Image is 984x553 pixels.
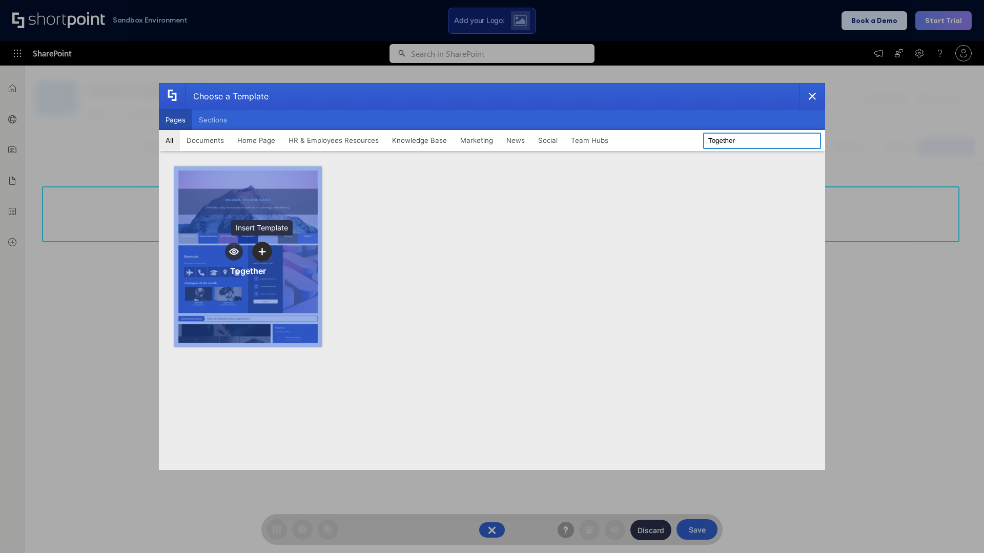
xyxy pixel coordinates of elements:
[933,504,984,553] iframe: Chat Widget
[230,266,266,276] div: Together
[282,130,385,151] button: HR & Employees Resources
[192,110,234,130] button: Sections
[500,130,531,151] button: News
[531,130,564,151] button: Social
[159,83,825,470] div: template selector
[159,110,192,130] button: Pages
[454,130,500,151] button: Marketing
[159,130,180,151] button: All
[185,83,269,109] div: Choose a Template
[564,130,615,151] button: Team Hubs
[703,133,821,149] input: Search
[231,130,282,151] button: Home Page
[385,130,454,151] button: Knowledge Base
[180,130,231,151] button: Documents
